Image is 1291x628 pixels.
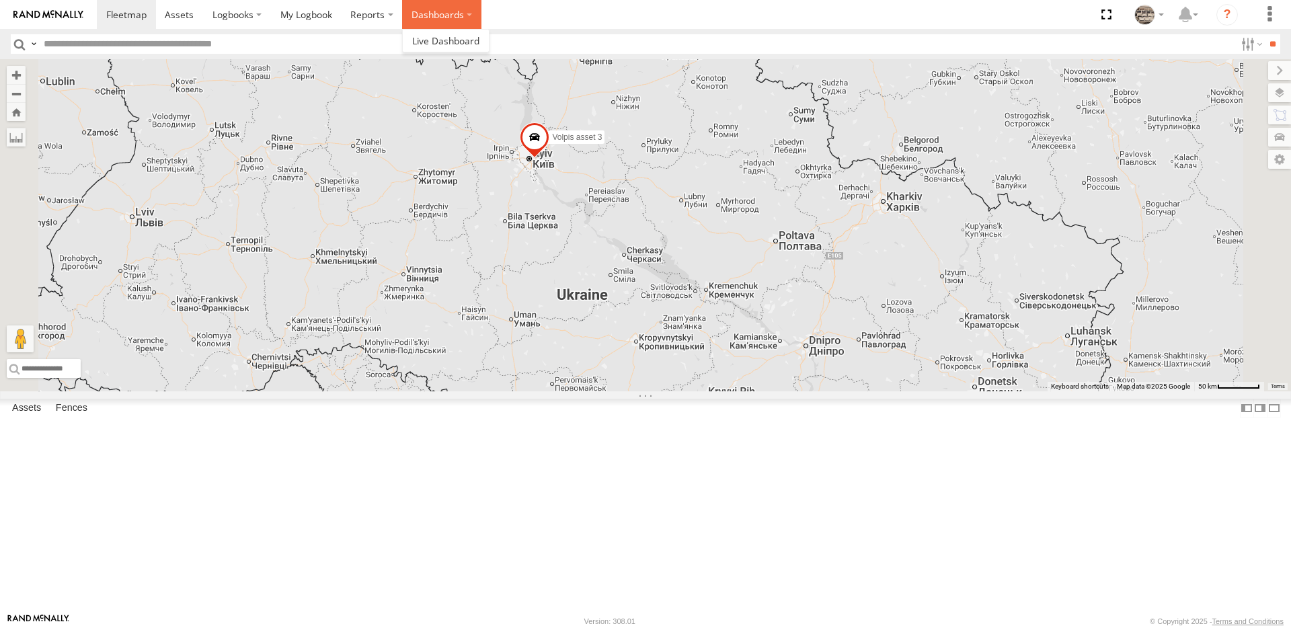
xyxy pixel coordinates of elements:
label: Hide Summary Table [1267,399,1281,418]
a: Terms and Conditions [1212,617,1284,625]
button: Zoom Home [7,103,26,121]
div: Version: 308.01 [584,617,635,625]
label: Assets [5,399,48,418]
button: Drag Pegman onto the map to open Street View [7,325,34,352]
button: Map Scale: 50 km per 60 pixels [1194,382,1264,391]
span: 50 km [1198,383,1217,390]
label: Search Query [28,34,39,54]
label: Dock Summary Table to the Left [1240,399,1253,418]
img: rand-logo.svg [13,10,83,19]
label: Dock Summary Table to the Right [1253,399,1267,418]
span: Map data ©2025 Google [1117,383,1190,390]
button: Zoom out [7,84,26,103]
label: Map Settings [1268,150,1291,169]
button: Zoom in [7,66,26,84]
div: © Copyright 2025 - [1150,617,1284,625]
label: Fences [49,399,94,418]
div: Vlad h [1130,5,1169,25]
i: ? [1216,4,1238,26]
button: Keyboard shortcuts [1051,382,1109,391]
label: Search Filter Options [1236,34,1265,54]
a: Visit our Website [7,615,69,628]
label: Measure [7,128,26,147]
span: Volpis asset 3 [552,132,602,142]
a: Terms (opens in new tab) [1271,384,1285,389]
